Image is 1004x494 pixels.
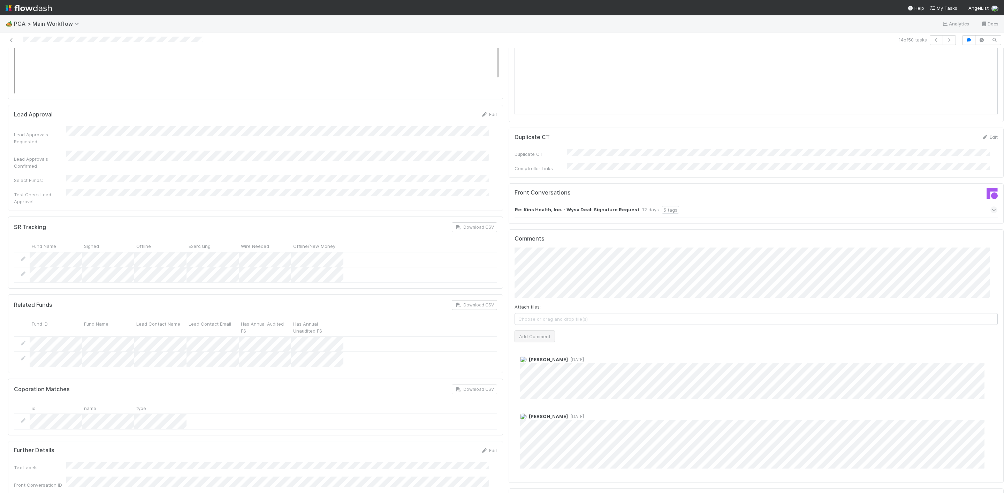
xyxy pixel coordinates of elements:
span: [DATE] [568,414,584,419]
h5: Coporation Matches [14,386,70,393]
div: Offline/New Money [291,241,343,251]
div: name [82,403,134,413]
button: Download CSV [452,300,497,310]
div: Has Annual Unaudited FS [291,318,343,336]
button: Download CSV [452,222,497,232]
div: 12 days [642,206,659,214]
a: Edit [981,134,998,140]
div: Fund Name [82,318,134,336]
img: avatar_dd78c015-5c19-403d-b5d7-976f9c2ba6b3.png [520,413,527,420]
div: Has Annual Audited FS [239,318,291,336]
div: Help [907,5,924,12]
button: Download CSV [452,385,497,394]
div: Wire Needed [239,241,291,251]
a: Edit [481,112,497,117]
label: Attach files: [515,303,541,310]
div: Duplicate CT [515,151,567,158]
div: Lead Contact Email [187,318,239,336]
span: My Tasks [930,5,957,11]
div: Fund Name [30,241,82,251]
div: Offline [134,241,187,251]
a: My Tasks [930,5,957,12]
div: Tax Labels [14,464,66,471]
a: Docs [981,20,998,28]
div: Select Funds: [14,177,66,184]
div: id [30,403,82,413]
span: 14 of 50 tasks [899,36,927,43]
img: avatar_dd78c015-5c19-403d-b5d7-976f9c2ba6b3.png [520,356,527,363]
div: Lead Approvals Confirmed [14,155,66,169]
h5: SR Tracking [14,224,46,231]
div: Lead Contact Name [134,318,187,336]
div: type [134,403,187,413]
strong: Re: Kins Health, Inc. - Wysa Deal: Signature Request [515,206,639,214]
h5: Comments [515,235,998,242]
a: Analytics [942,20,969,28]
button: Add Comment [515,330,555,342]
div: Comptroller Links [515,165,567,172]
h5: Front Conversations [515,189,751,196]
div: Fund ID [30,318,82,336]
h5: Duplicate CT [515,134,550,141]
div: Signed [82,241,134,251]
img: front-logo-b4b721b83371efbadf0a.svg [987,188,998,199]
span: Choose or drag and drop file(s) [515,313,997,325]
span: [PERSON_NAME] [529,413,568,419]
h5: Lead Approval [14,111,53,118]
div: Front Conversation ID [14,481,66,488]
div: Test Check Lead Approval [14,191,66,205]
img: avatar_d7f67417-030a-43ce-a3ce-a315a3ccfd08.png [991,5,998,12]
span: AngelList [968,5,989,11]
span: 🏕️ [6,21,13,26]
span: [DATE] [568,357,584,362]
div: Exercising [187,241,239,251]
a: Edit [481,448,497,453]
span: [PERSON_NAME] [529,357,568,362]
h5: Further Details [14,447,54,454]
div: 5 tags [662,206,679,214]
div: Lead Approvals Requested [14,131,66,145]
h5: Related Funds [14,302,52,309]
span: PCA > Main Workflow [14,20,83,27]
img: logo-inverted-e16ddd16eac7371096b0.svg [6,2,52,14]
